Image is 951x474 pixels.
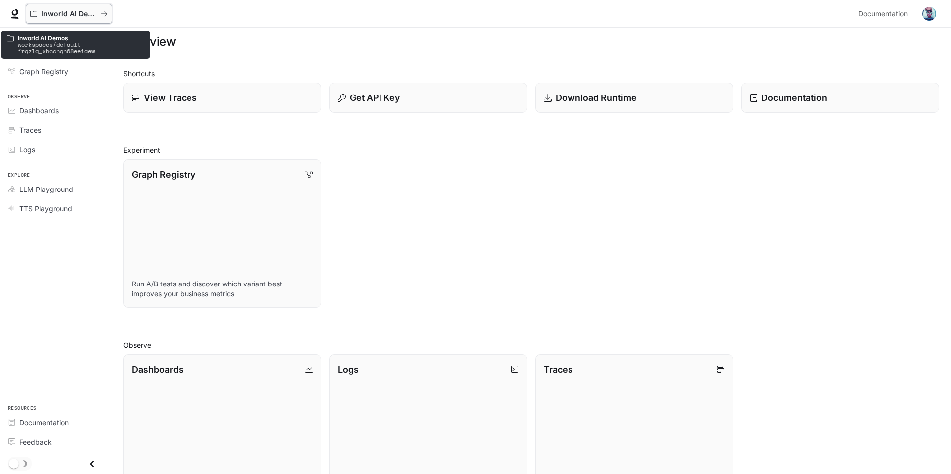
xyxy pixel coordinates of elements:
span: LLM Playground [19,184,73,194]
p: Graph Registry [132,168,195,181]
a: Dashboards [4,102,107,119]
span: TTS Playground [19,203,72,214]
h2: Shortcuts [123,68,939,79]
p: View Traces [144,91,197,104]
h2: Observe [123,340,939,350]
span: Traces [19,125,41,135]
p: Download Runtime [556,91,637,104]
a: Documentation [4,414,107,431]
h2: Experiment [123,145,939,155]
p: Run A/B tests and discover which variant best improves your business metrics [132,279,313,299]
p: Traces [544,363,573,376]
a: Graph RegistryRun A/B tests and discover which variant best improves your business metrics [123,159,321,308]
a: Logs [4,141,107,158]
p: Get API Key [350,91,400,104]
p: Documentation [761,91,827,104]
a: View Traces [123,83,321,113]
button: Get API Key [329,83,527,113]
p: Inworld AI Demos [41,10,97,18]
p: Logs [338,363,359,376]
a: Traces [4,121,107,139]
a: Feedback [4,433,107,451]
img: User avatar [922,7,936,21]
span: Documentation [858,8,908,20]
span: Feedback [19,437,52,447]
button: User avatar [919,4,939,24]
a: Documentation [855,4,915,24]
p: workspaces/default-jrgzlg_xhccnqn68eeiaew [18,41,144,54]
button: Close drawer [81,454,103,474]
a: LLM Playground [4,181,107,198]
span: Documentation [19,417,69,428]
span: Dark mode toggle [9,458,19,469]
span: Logs [19,144,35,155]
button: All workspaces [26,4,112,24]
a: TTS Playground [4,200,107,217]
a: Documentation [741,83,939,113]
p: Dashboards [132,363,184,376]
p: Inworld AI Demos [18,35,144,41]
a: Download Runtime [535,83,733,113]
span: Graph Registry [19,66,68,77]
span: Dashboards [19,105,59,116]
a: Graph Registry [4,63,107,80]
